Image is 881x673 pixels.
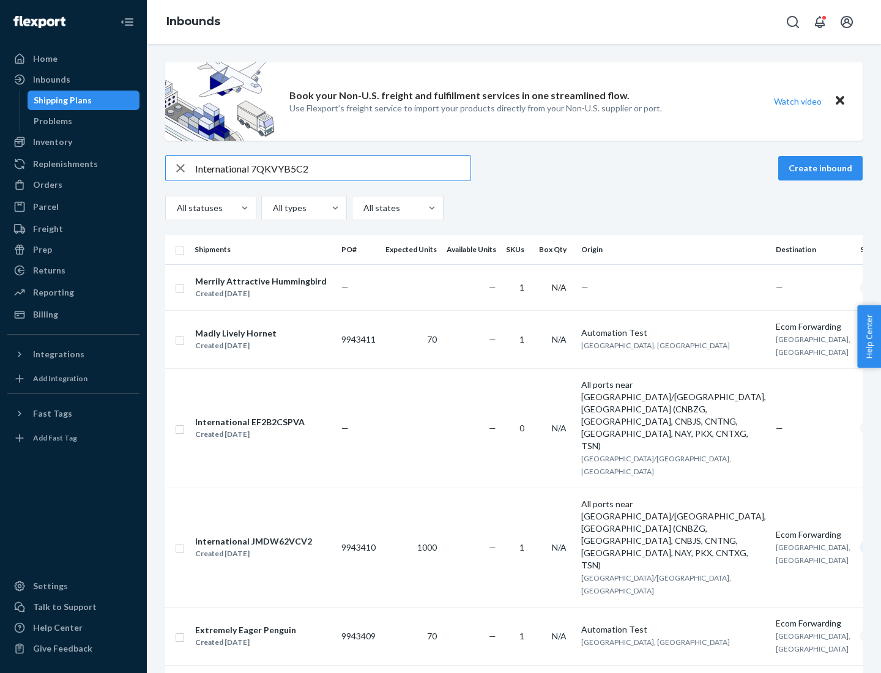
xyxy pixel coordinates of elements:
[835,10,859,34] button: Open account menu
[7,175,139,195] a: Orders
[195,275,327,288] div: Merrily Attractive Hummingbird
[581,341,730,350] span: [GEOGRAPHIC_DATA], [GEOGRAPHIC_DATA]
[832,92,848,110] button: Close
[771,235,855,264] th: Destination
[33,264,65,277] div: Returns
[7,49,139,69] a: Home
[7,404,139,423] button: Fast Tags
[362,202,363,214] input: All states
[7,154,139,174] a: Replenishments
[776,529,850,541] div: Ecom Forwarding
[489,282,496,292] span: —
[7,597,139,617] a: Talk to Support
[33,433,77,443] div: Add Fast Tag
[336,235,381,264] th: PO#
[808,10,832,34] button: Open notifications
[34,94,92,106] div: Shipping Plans
[195,327,277,340] div: Madly Lively Hornet
[33,622,83,634] div: Help Center
[7,576,139,596] a: Settings
[776,282,783,292] span: —
[33,244,52,256] div: Prep
[552,334,567,344] span: N/A
[776,543,850,565] span: [GEOGRAPHIC_DATA], [GEOGRAPHIC_DATA]
[166,15,220,28] a: Inbounds
[289,102,662,114] p: Use Flexport’s freight service to import your products directly from your Non-U.S. supplier or port.
[381,235,442,264] th: Expected Units
[195,416,305,428] div: International EF2B2CSPVA
[7,261,139,280] a: Returns
[7,283,139,302] a: Reporting
[33,373,87,384] div: Add Integration
[581,498,766,571] div: All ports near [GEOGRAPHIC_DATA]/[GEOGRAPHIC_DATA], [GEOGRAPHIC_DATA] (CNBZG, [GEOGRAPHIC_DATA], ...
[13,16,65,28] img: Flexport logo
[581,379,766,452] div: All ports near [GEOGRAPHIC_DATA]/[GEOGRAPHIC_DATA], [GEOGRAPHIC_DATA] (CNBZG, [GEOGRAPHIC_DATA], ...
[28,111,140,131] a: Problems
[7,240,139,259] a: Prep
[195,340,277,352] div: Created [DATE]
[33,223,63,235] div: Freight
[857,305,881,368] button: Help Center
[489,542,496,552] span: —
[776,423,783,433] span: —
[7,618,139,638] a: Help Center
[552,542,567,552] span: N/A
[778,156,863,180] button: Create inbound
[289,89,630,103] p: Book your Non-U.S. freight and fulfillment services in one streamlined flow.
[581,638,730,647] span: [GEOGRAPHIC_DATA], [GEOGRAPHIC_DATA]
[7,197,139,217] a: Parcel
[33,179,62,191] div: Orders
[581,282,589,292] span: —
[489,334,496,344] span: —
[33,201,59,213] div: Parcel
[776,631,850,653] span: [GEOGRAPHIC_DATA], [GEOGRAPHIC_DATA]
[7,639,139,658] button: Give Feedback
[489,631,496,641] span: —
[33,580,68,592] div: Settings
[33,136,72,148] div: Inventory
[28,91,140,110] a: Shipping Plans
[33,601,97,613] div: Talk to Support
[781,10,805,34] button: Open Search Box
[552,631,567,641] span: N/A
[501,235,534,264] th: SKUs
[336,310,381,368] td: 9943411
[776,335,850,357] span: [GEOGRAPHIC_DATA], [GEOGRAPHIC_DATA]
[7,70,139,89] a: Inbounds
[489,423,496,433] span: —
[519,542,524,552] span: 1
[581,573,731,595] span: [GEOGRAPHIC_DATA]/[GEOGRAPHIC_DATA], [GEOGRAPHIC_DATA]
[581,454,731,476] span: [GEOGRAPHIC_DATA]/[GEOGRAPHIC_DATA], [GEOGRAPHIC_DATA]
[33,348,84,360] div: Integrations
[7,305,139,324] a: Billing
[519,631,524,641] span: 1
[33,407,72,420] div: Fast Tags
[552,282,567,292] span: N/A
[195,624,296,636] div: Extremely Eager Penguin
[33,286,74,299] div: Reporting
[157,4,230,40] ol: breadcrumbs
[190,235,336,264] th: Shipments
[7,344,139,364] button: Integrations
[766,92,830,110] button: Watch video
[195,288,327,300] div: Created [DATE]
[195,548,312,560] div: Created [DATE]
[7,219,139,239] a: Freight
[427,631,437,641] span: 70
[534,235,576,264] th: Box Qty
[581,327,766,339] div: Automation Test
[576,235,771,264] th: Origin
[272,202,273,214] input: All types
[195,156,470,180] input: Search inbounds by name, destination, msku...
[336,607,381,665] td: 9943409
[176,202,177,214] input: All statuses
[519,282,524,292] span: 1
[33,308,58,321] div: Billing
[7,132,139,152] a: Inventory
[336,488,381,607] td: 9943410
[33,53,58,65] div: Home
[7,369,139,389] a: Add Integration
[427,334,437,344] span: 70
[34,115,72,127] div: Problems
[7,428,139,448] a: Add Fast Tag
